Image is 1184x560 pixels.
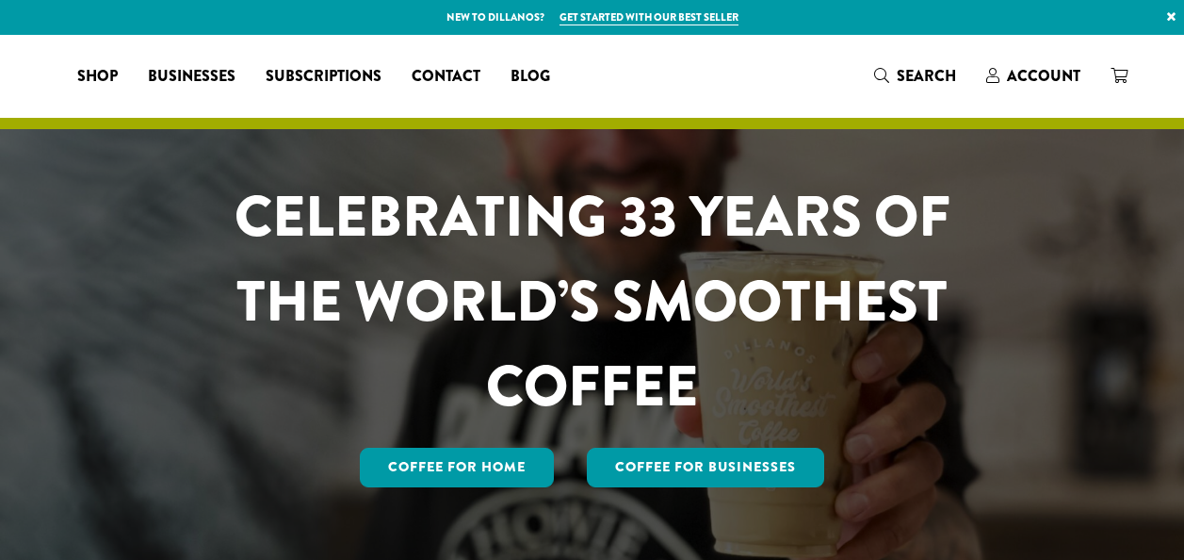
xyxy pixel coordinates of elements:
[77,65,118,89] span: Shop
[266,65,381,89] span: Subscriptions
[148,65,235,89] span: Businesses
[360,448,554,487] a: Coffee for Home
[587,448,824,487] a: Coffee For Businesses
[179,174,1006,429] h1: CELEBRATING 33 YEARS OF THE WORLD’S SMOOTHEST COFFEE
[1007,65,1080,87] span: Account
[511,65,550,89] span: Blog
[412,65,480,89] span: Contact
[62,61,133,91] a: Shop
[897,65,956,87] span: Search
[859,60,971,91] a: Search
[560,9,738,25] a: Get started with our best seller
